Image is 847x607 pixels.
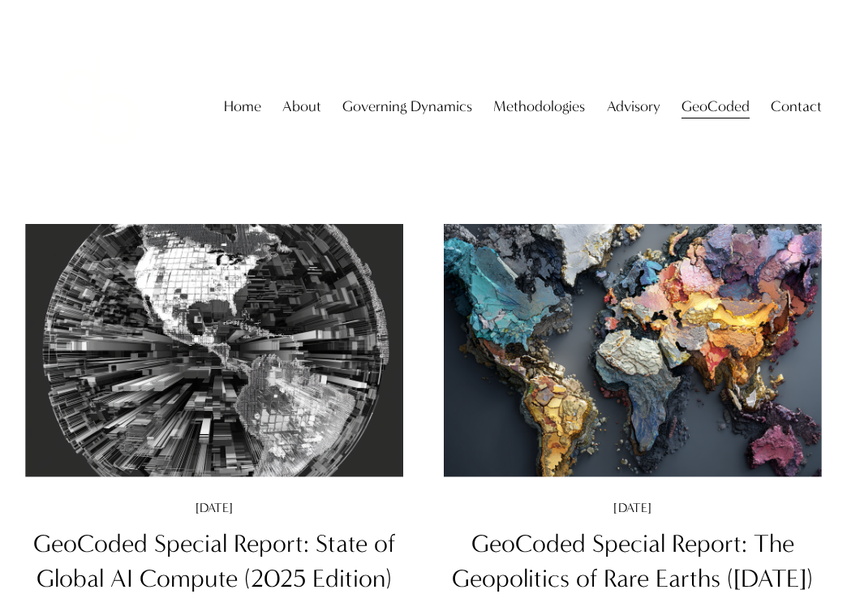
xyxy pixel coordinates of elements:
[444,224,822,476] img: GeoCoded Special Report: The Geopolitics of Rare Earths (August 2025)
[771,92,822,122] a: folder dropdown
[493,93,585,120] span: Methodologies
[342,93,472,120] span: Governing Dynamics
[196,502,234,514] time: [DATE]
[681,92,750,122] a: folder dropdown
[342,92,472,122] a: folder dropdown
[681,93,750,120] span: GeoCoded
[282,92,321,122] a: folder dropdown
[224,92,261,122] a: Home
[452,529,813,593] a: GeoCoded Special Report: The Geopolitics of Rare Earths ([DATE])
[613,502,651,514] time: [DATE]
[282,93,321,120] span: About
[33,529,395,593] a: GeoCoded Special Report: State of Global AI Compute (2025 Edition)
[771,93,822,120] span: Contact
[25,224,403,476] img: GeoCoded Special Report: State of Global AI Compute (2025 Edition)
[25,32,174,182] img: Christopher Sanchez &amp; Co.
[607,92,660,122] a: folder dropdown
[493,92,585,122] a: folder dropdown
[607,93,660,120] span: Advisory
